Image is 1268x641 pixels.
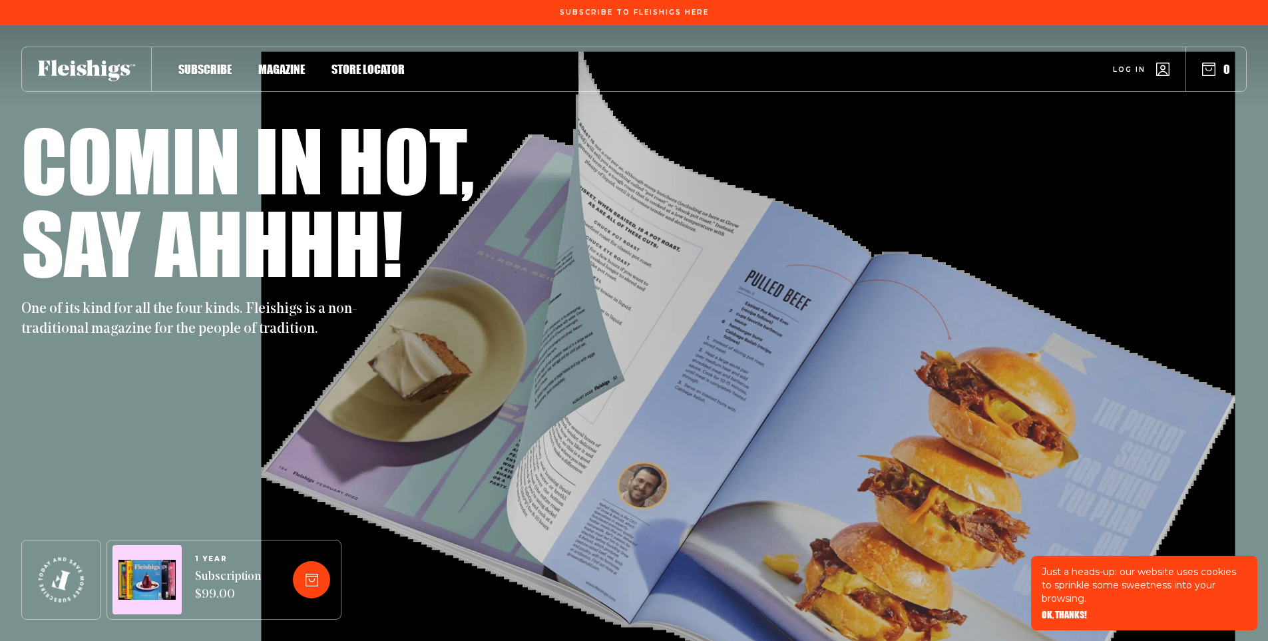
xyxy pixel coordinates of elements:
[1042,565,1247,605] p: Just a heads-up: our website uses cookies to sprinkle some sweetness into your browsing.
[560,9,709,17] span: Subscribe To Fleishigs Here
[331,60,405,78] a: Store locator
[21,300,367,339] p: One of its kind for all the four kinds. Fleishigs is a non-traditional magazine for the people of...
[1042,610,1087,620] button: OK, THANKS!
[258,60,305,78] a: Magazine
[195,568,261,604] span: Subscription $99.00
[1113,65,1146,75] span: Log in
[557,9,712,15] a: Subscribe To Fleishigs Here
[118,560,176,600] img: Magazines image
[195,555,261,604] a: 1 YEARSubscription $99.00
[178,60,232,78] a: Subscribe
[331,62,405,77] span: Store locator
[258,62,305,77] span: Magazine
[21,201,403,284] h1: Say ahhhh!
[178,62,232,77] span: Subscribe
[1113,63,1169,76] a: Log in
[1202,62,1230,77] button: 0
[21,118,475,201] h1: Comin in hot,
[195,555,261,563] span: 1 YEAR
